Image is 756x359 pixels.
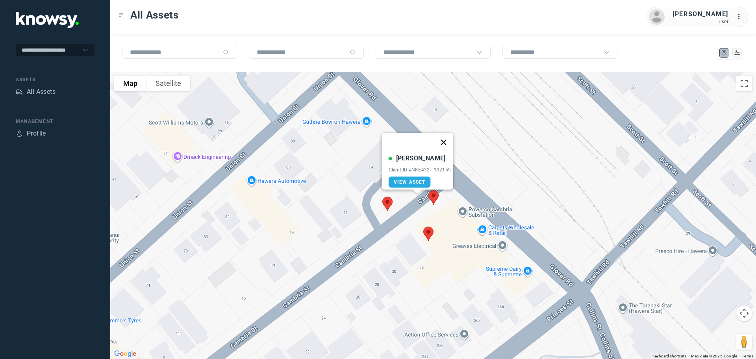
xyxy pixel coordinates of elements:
button: Show satellite imagery [146,76,190,91]
a: ProfileProfile [16,129,46,138]
div: : [736,12,746,21]
button: Close [434,133,453,152]
div: Assets [16,88,23,95]
button: Toggle fullscreen view [736,76,752,91]
div: User [673,19,728,24]
button: Keyboard shortcuts [652,353,686,359]
div: Assets [16,76,94,83]
a: Terms (opens in new tab) [742,354,754,358]
img: Application Logo [16,12,79,28]
a: AssetsAll Assets [16,87,56,97]
div: Toggle Menu [119,12,124,18]
div: [PERSON_NAME] [673,9,728,19]
img: Google [112,349,138,359]
div: Profile [16,130,23,137]
div: Management [16,118,94,125]
img: avatar.png [649,9,665,25]
div: Search [223,49,229,56]
div: [PERSON_NAME] [396,154,446,163]
a: Open this area in Google Maps (opens a new window) [112,349,138,359]
span: All Assets [130,8,179,22]
div: Client ID #NKE432 - 192159 [389,167,451,173]
div: All Assets [27,87,56,97]
span: View Asset [394,179,426,185]
a: View Asset [389,177,431,188]
button: Drag Pegman onto the map to open Street View [736,334,752,350]
button: Map camera controls [736,305,752,321]
div: Profile [27,129,46,138]
tspan: ... [737,13,745,19]
span: Map data ©2025 Google [691,354,737,358]
button: Show street map [114,76,146,91]
div: Map [721,49,728,56]
div: : [736,12,746,22]
div: List [734,49,741,56]
div: Search [350,49,356,56]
